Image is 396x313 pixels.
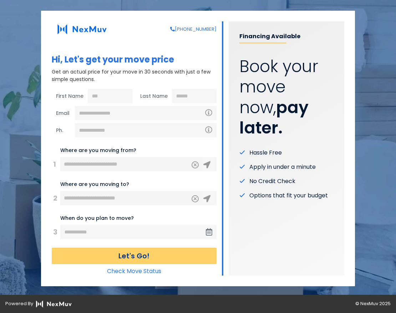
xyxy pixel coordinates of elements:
label: When do you plan to move? [60,214,134,222]
strong: pay later. [239,96,309,140]
label: Where are you moving to? [60,181,129,188]
button: Clear [192,161,199,168]
p: Book your move now, [239,56,334,138]
span: Apply in under a minute [249,163,316,171]
span: Options that fit your budget [249,191,328,200]
label: Where are you moving from? [60,147,136,154]
div: © NexMuv 2025 [198,300,396,308]
p: Financing Available [239,32,334,44]
p: Get an actual price for your move in 30 seconds with just a few simple questions. [52,68,217,83]
input: 456 Elm St, City, ST ZIP [60,191,202,205]
input: 123 Main St, City, ST ZIP [60,157,202,171]
span: First Name [52,89,88,103]
span: Hassle Free [249,148,282,157]
img: NexMuv [52,21,112,37]
button: Clear [192,195,199,202]
button: Let's Go! [52,248,217,264]
a: [PHONE_NUMBER] [170,26,217,33]
h1: Hi, Let's get your move price [52,55,217,65]
span: Email [52,106,75,120]
a: Check Move Status [107,267,161,275]
span: Ph. [52,123,75,137]
span: No Credit Check [249,177,295,186]
span: Last Name [136,89,172,103]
